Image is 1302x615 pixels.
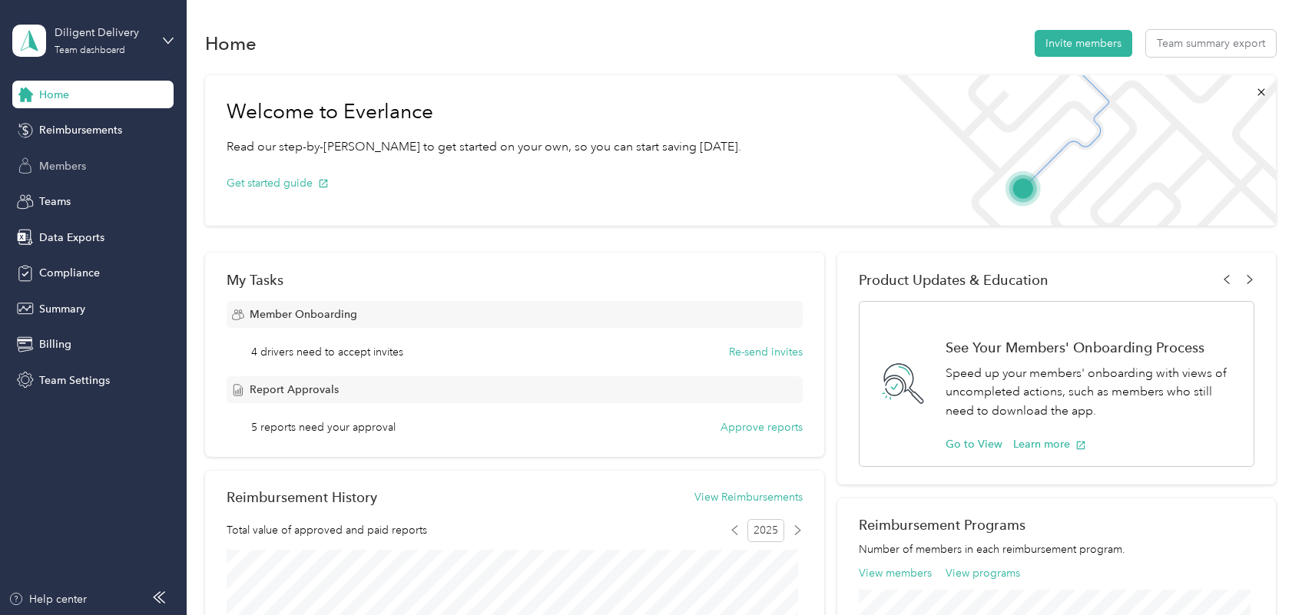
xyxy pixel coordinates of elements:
button: Learn more [1013,436,1086,452]
span: Data Exports [39,230,104,246]
button: Invite members [1035,30,1132,57]
h1: Home [205,35,257,51]
span: Home [39,87,69,103]
span: Billing [39,336,71,352]
span: Member Onboarding [250,306,357,322]
span: Total value of approved and paid reports [227,522,427,538]
div: Team dashboard [55,46,125,55]
h2: Reimbursement Programs [859,517,1254,533]
button: Re-send invites [729,344,803,360]
span: Compliance [39,265,100,281]
button: View members [859,565,932,581]
p: Speed up your members' onboarding with views of uncompleted actions, such as members who still ne... [946,364,1237,421]
div: Diligent Delivery [55,25,151,41]
h1: Welcome to Everlance [227,100,741,124]
h1: See Your Members' Onboarding Process [946,339,1237,355]
iframe: Everlance-gr Chat Button Frame [1216,529,1302,615]
img: Welcome to everlance [881,75,1275,226]
button: View programs [946,565,1020,581]
p: Number of members in each reimbursement program. [859,541,1254,557]
span: Summary [39,301,85,317]
span: Product Updates & Education [859,272,1049,288]
span: Team Settings [39,372,110,389]
button: Get started guide [227,175,329,191]
button: Go to View [946,436,1002,452]
button: Approve reports [721,419,803,435]
span: 4 drivers need to accept invites [251,344,403,360]
button: View Reimbursements [694,489,803,505]
button: Help center [8,591,87,607]
h2: Reimbursement History [227,489,377,505]
span: Teams [39,193,71,210]
span: Report Approvals [250,382,339,398]
div: My Tasks [227,272,802,288]
span: Members [39,158,86,174]
span: 5 reports need your approval [251,419,396,435]
button: Team summary export [1146,30,1276,57]
span: 2025 [747,519,784,542]
p: Read our step-by-[PERSON_NAME] to get started on your own, so you can start saving [DATE]. [227,137,741,157]
span: Reimbursements [39,122,122,138]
